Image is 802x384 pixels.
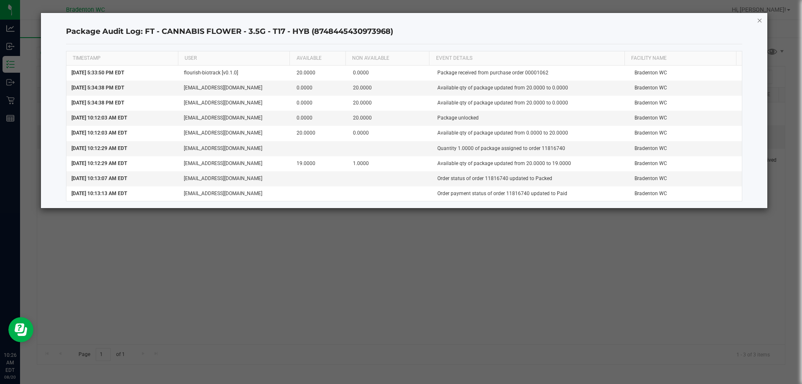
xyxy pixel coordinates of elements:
[348,126,432,141] td: 0.0000
[624,51,736,66] th: Facility Name
[179,66,292,81] td: flourish-biotrack [v0.1.0]
[179,111,292,126] td: [EMAIL_ADDRESS][DOMAIN_NAME]
[292,96,348,111] td: 0.0000
[66,26,743,37] h4: Package Audit Log: FT - CANNABIS FLOWER - 3.5G - T17 - HYB (8748445430973968)
[71,130,127,136] span: [DATE] 10:12:03 AM EDT
[292,156,348,171] td: 19.0000
[292,126,348,141] td: 20.0000
[292,111,348,126] td: 0.0000
[629,66,742,81] td: Bradenton WC
[432,126,629,141] td: Available qty of package updated from 0.0000 to 20.0000
[179,156,292,171] td: [EMAIL_ADDRESS][DOMAIN_NAME]
[71,145,127,151] span: [DATE] 10:12:29 AM EDT
[629,171,742,186] td: Bradenton WC
[432,66,629,81] td: Package received from purchase order 00001062
[345,51,429,66] th: NON AVAILABLE
[66,51,178,66] th: TIMESTAMP
[179,186,292,201] td: [EMAIL_ADDRESS][DOMAIN_NAME]
[289,51,345,66] th: AVAILABLE
[71,160,127,166] span: [DATE] 10:12:29 AM EDT
[71,115,127,121] span: [DATE] 10:12:03 AM EDT
[429,51,624,66] th: EVENT DETAILS
[179,141,292,156] td: [EMAIL_ADDRESS][DOMAIN_NAME]
[629,111,742,126] td: Bradenton WC
[348,156,432,171] td: 1.0000
[629,96,742,111] td: Bradenton WC
[432,171,629,186] td: Order status of order 11816740 updated to Packed
[292,81,348,96] td: 0.0000
[432,111,629,126] td: Package unlocked
[71,175,127,181] span: [DATE] 10:13:07 AM EDT
[71,85,124,91] span: [DATE] 5:34:38 PM EDT
[71,100,124,106] span: [DATE] 5:34:38 PM EDT
[292,66,348,81] td: 20.0000
[348,96,432,111] td: 20.0000
[629,156,742,171] td: Bradenton WC
[432,156,629,171] td: Available qty of package updated from 20.0000 to 19.0000
[348,81,432,96] td: 20.0000
[432,81,629,96] td: Available qty of package updated from 20.0000 to 0.0000
[179,81,292,96] td: [EMAIL_ADDRESS][DOMAIN_NAME]
[179,126,292,141] td: [EMAIL_ADDRESS][DOMAIN_NAME]
[178,51,289,66] th: USER
[629,81,742,96] td: Bradenton WC
[179,96,292,111] td: [EMAIL_ADDRESS][DOMAIN_NAME]
[629,186,742,201] td: Bradenton WC
[8,317,33,342] iframe: Resource center
[629,141,742,156] td: Bradenton WC
[348,111,432,126] td: 20.0000
[71,191,127,196] span: [DATE] 10:13:13 AM EDT
[71,70,124,76] span: [DATE] 5:33:50 PM EDT
[432,186,629,201] td: Order payment status of order 11816740 updated to Paid
[432,141,629,156] td: Quantity 1.0000 of package assigned to order 11816740
[348,66,432,81] td: 0.0000
[432,96,629,111] td: Available qty of package updated from 20.0000 to 0.0000
[179,171,292,186] td: [EMAIL_ADDRESS][DOMAIN_NAME]
[629,126,742,141] td: Bradenton WC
